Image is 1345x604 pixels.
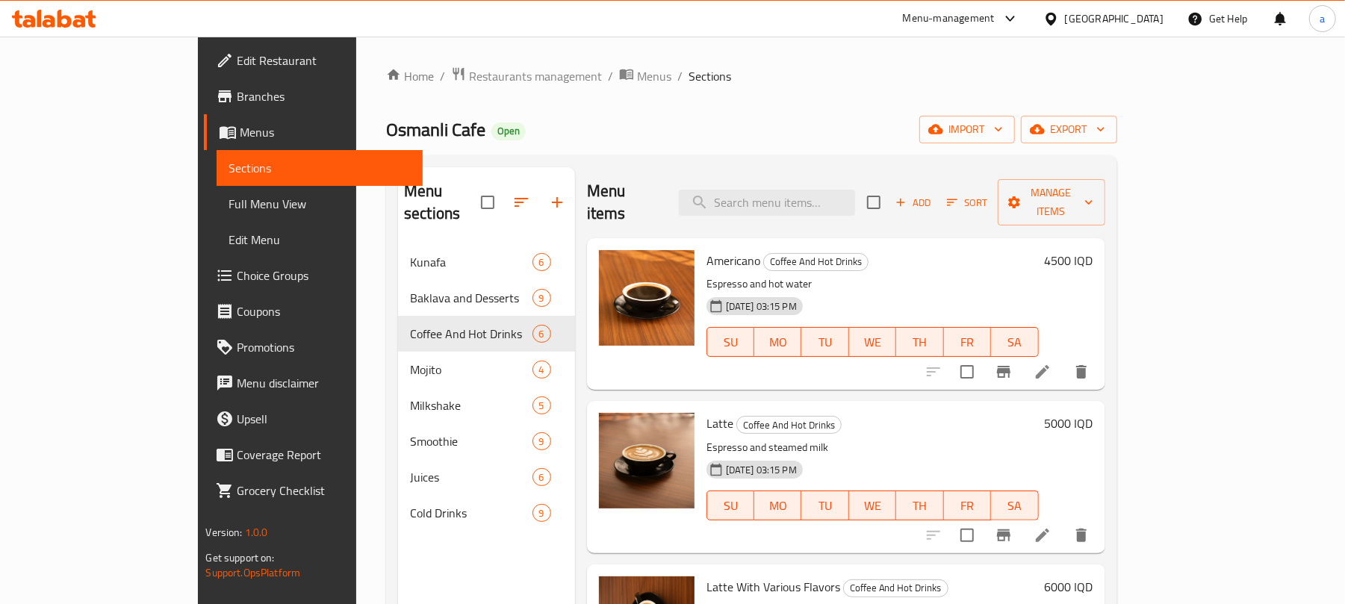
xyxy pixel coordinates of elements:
[1063,354,1099,390] button: delete
[533,506,550,520] span: 9
[398,459,575,495] div: Juices6
[472,187,503,218] span: Select all sections
[807,495,842,517] span: TU
[902,331,937,353] span: TH
[237,338,411,356] span: Promotions
[991,491,1038,520] button: SA
[398,352,575,387] div: Mojito4
[204,473,423,508] a: Grocery Checklist
[204,43,423,78] a: Edit Restaurant
[619,66,671,86] a: Menus
[398,423,575,459] div: Smoothie9
[677,67,683,85] li: /
[410,504,532,522] span: Cold Drinks
[398,316,575,352] div: Coffee And Hot Drinks6
[1034,526,1052,544] a: Edit menu item
[986,354,1022,390] button: Branch-specific-item
[205,523,242,542] span: Version:
[801,327,848,357] button: TU
[229,159,411,177] span: Sections
[440,67,445,85] li: /
[902,495,937,517] span: TH
[204,293,423,329] a: Coupons
[736,416,842,434] div: Coffee And Hot Drinks
[532,468,551,486] div: items
[205,548,274,567] span: Get support on:
[889,191,937,214] span: Add item
[386,66,1116,86] nav: breadcrumb
[491,125,526,137] span: Open
[410,361,532,379] span: Mojito
[410,253,532,271] span: Kunafa
[1021,116,1117,143] button: export
[410,468,532,486] span: Juices
[204,329,423,365] a: Promotions
[229,195,411,213] span: Full Menu View
[204,437,423,473] a: Coverage Report
[204,78,423,114] a: Branches
[937,191,998,214] span: Sort items
[706,327,754,357] button: SU
[737,417,841,434] span: Coffee And Hot Drinks
[1320,10,1325,27] span: a
[608,67,613,85] li: /
[713,495,748,517] span: SU
[855,331,890,353] span: WE
[398,387,575,423] div: Milkshake5
[896,327,943,357] button: TH
[843,579,948,597] div: Coffee And Hot Drinks
[944,327,991,357] button: FR
[706,491,754,520] button: SU
[849,327,896,357] button: WE
[997,331,1032,353] span: SA
[539,184,575,220] button: Add section
[950,495,985,517] span: FR
[532,325,551,343] div: items
[986,517,1022,553] button: Branch-specific-item
[410,432,532,450] span: Smoothie
[237,446,411,464] span: Coverage Report
[706,412,733,435] span: Latte
[532,253,551,271] div: items
[637,67,671,85] span: Menus
[1065,10,1164,27] div: [GEOGRAPHIC_DATA]
[217,186,423,222] a: Full Menu View
[398,495,575,531] div: Cold Drinks9
[944,491,991,520] button: FR
[943,191,992,214] button: Sort
[532,504,551,522] div: items
[410,289,532,307] span: Baklava and Desserts
[931,120,1003,139] span: import
[204,114,423,150] a: Menus
[807,331,842,353] span: TU
[1045,413,1093,434] h6: 5000 IQD
[997,495,1032,517] span: SA
[533,255,550,270] span: 6
[533,399,550,413] span: 5
[706,249,760,272] span: Americano
[991,327,1038,357] button: SA
[245,523,268,542] span: 1.0.0
[849,491,896,520] button: WE
[533,363,550,377] span: 4
[217,150,423,186] a: Sections
[532,432,551,450] div: items
[599,413,695,508] img: Latte
[240,123,411,141] span: Menus
[533,291,550,305] span: 9
[533,327,550,341] span: 6
[889,191,937,214] button: Add
[217,222,423,258] a: Edit Menu
[706,576,840,598] span: Latte With Various Flavors
[532,396,551,414] div: items
[689,67,731,85] span: Sections
[720,299,803,314] span: [DATE] 03:15 PM
[760,331,795,353] span: MO
[754,491,801,520] button: MO
[229,231,411,249] span: Edit Menu
[754,327,801,357] button: MO
[947,194,988,211] span: Sort
[706,438,1039,457] p: Espresso and steamed milk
